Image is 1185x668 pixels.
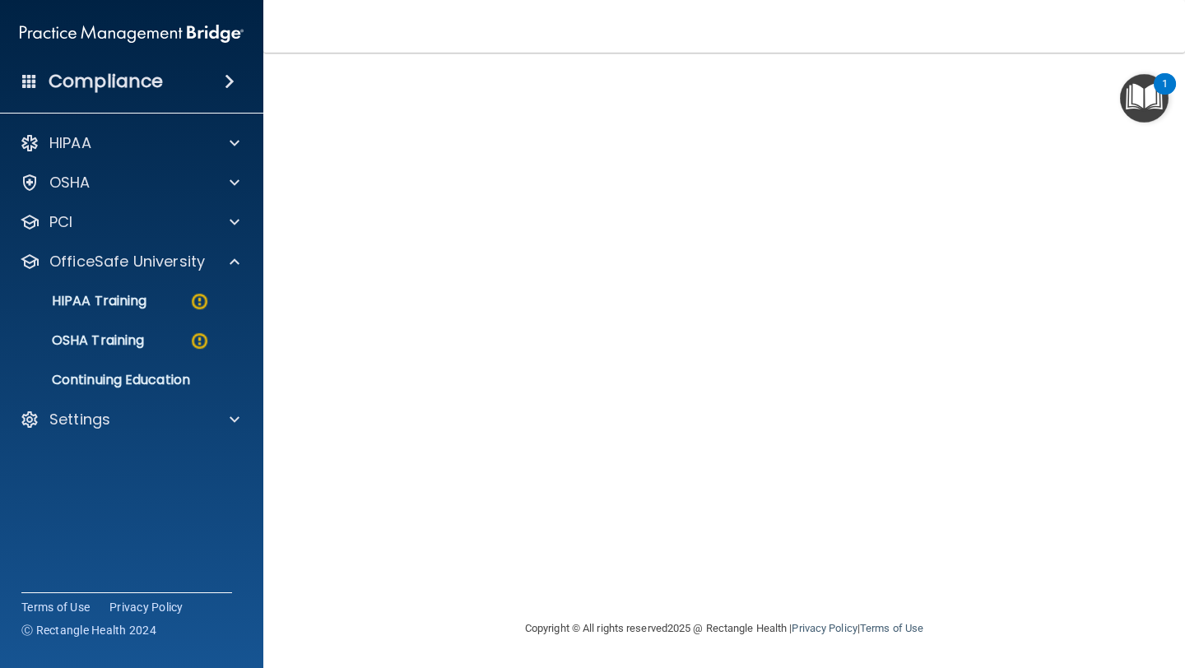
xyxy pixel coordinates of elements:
[21,622,156,638] span: Ⓒ Rectangle Health 2024
[49,252,205,271] p: OfficeSafe University
[11,332,144,349] p: OSHA Training
[20,17,244,50] img: PMB logo
[21,599,90,615] a: Terms of Use
[20,133,239,153] a: HIPAA
[1162,84,1168,105] div: 1
[309,61,1140,596] iframe: hipaa-training
[20,173,239,193] a: OSHA
[49,70,163,93] h4: Compliance
[109,599,184,615] a: Privacy Policy
[49,410,110,429] p: Settings
[1103,554,1165,617] iframe: Drift Widget Chat Controller
[792,622,857,634] a: Privacy Policy
[49,212,72,232] p: PCI
[189,291,210,312] img: warning-circle.0cc9ac19.png
[20,410,239,429] a: Settings
[189,331,210,351] img: warning-circle.0cc9ac19.png
[20,212,239,232] a: PCI
[424,602,1025,655] div: Copyright © All rights reserved 2025 @ Rectangle Health | |
[49,133,91,153] p: HIPAA
[49,173,91,193] p: OSHA
[11,372,235,388] p: Continuing Education
[860,622,923,634] a: Terms of Use
[20,252,239,271] a: OfficeSafe University
[1120,74,1169,123] button: Open Resource Center, 1 new notification
[11,293,146,309] p: HIPAA Training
